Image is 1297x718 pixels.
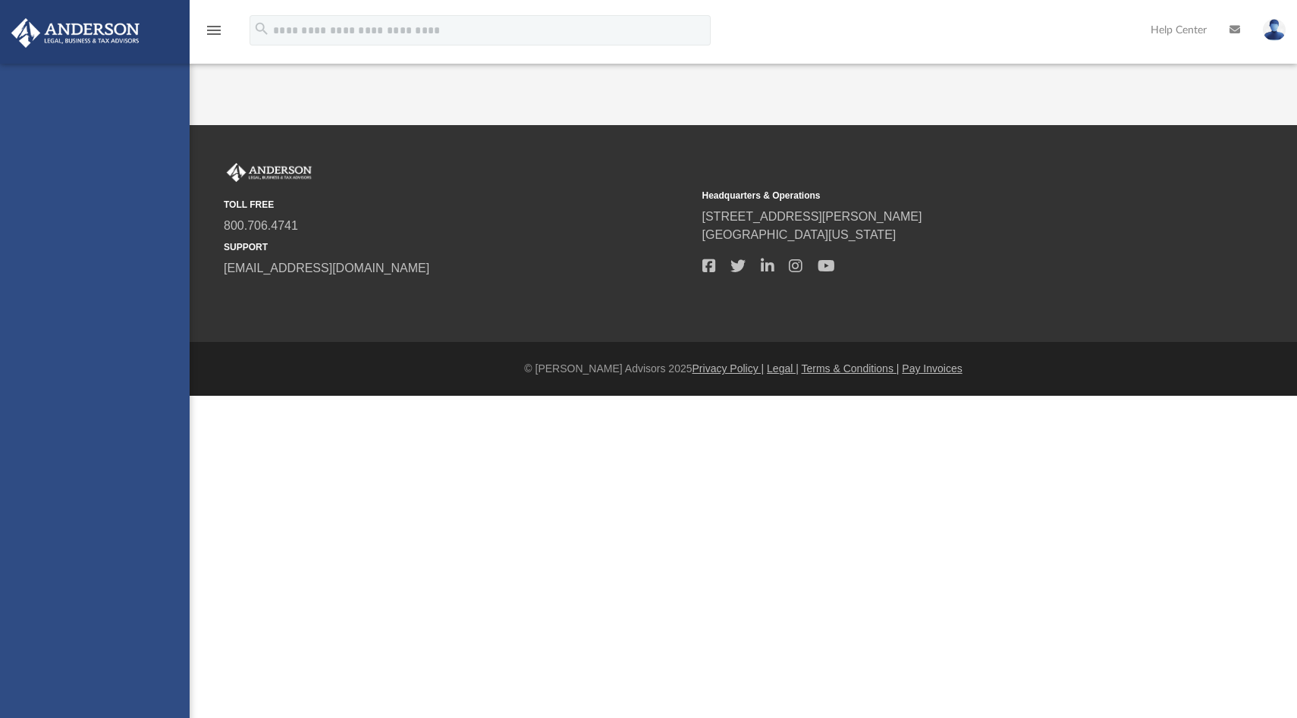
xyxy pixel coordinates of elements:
small: Headquarters & Operations [702,189,1170,202]
a: Privacy Policy | [692,362,765,375]
img: Anderson Advisors Platinum Portal [224,163,315,183]
a: [GEOGRAPHIC_DATA][US_STATE] [702,228,897,241]
i: search [253,20,270,37]
small: SUPPORT [224,240,692,254]
i: menu [205,21,223,39]
a: menu [205,29,223,39]
a: [EMAIL_ADDRESS][DOMAIN_NAME] [224,262,429,274]
img: User Pic [1263,19,1286,41]
small: TOLL FREE [224,198,692,212]
a: 800.706.4741 [224,219,298,232]
img: Anderson Advisors Platinum Portal [7,18,144,48]
a: Pay Invoices [902,362,962,375]
a: Legal | [767,362,799,375]
a: [STREET_ADDRESS][PERSON_NAME] [702,210,922,223]
a: Terms & Conditions | [802,362,900,375]
div: © [PERSON_NAME] Advisors 2025 [190,361,1297,377]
